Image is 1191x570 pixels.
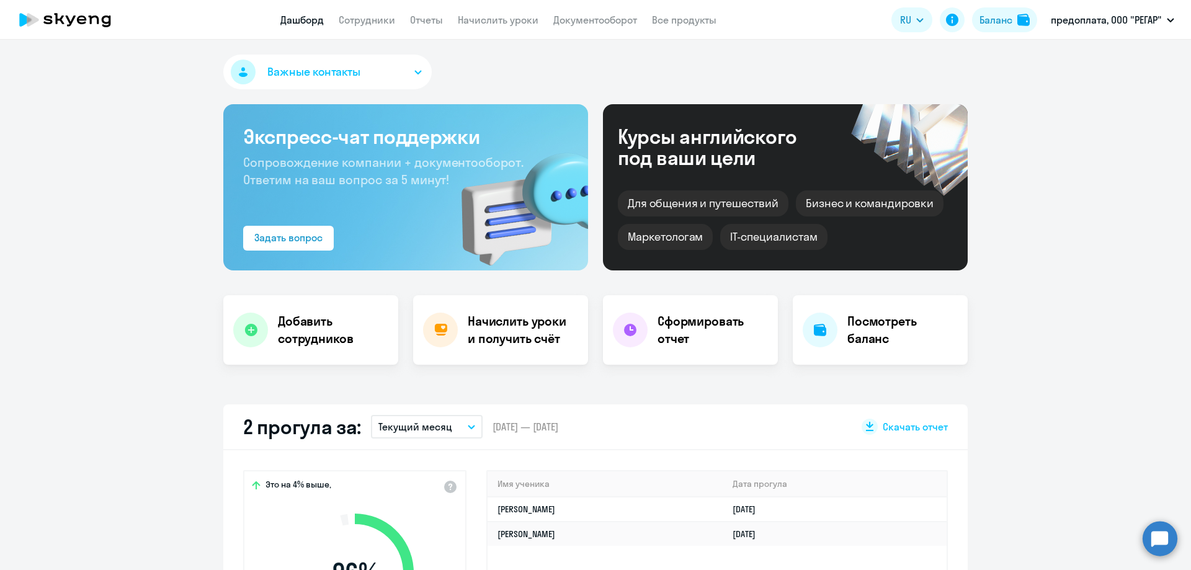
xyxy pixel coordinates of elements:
a: Сотрудники [339,14,395,26]
p: предоплата, ООО "РЕГАР" [1051,12,1162,27]
div: Бизнес и командировки [796,190,943,216]
h3: Экспресс-чат поддержки [243,124,568,149]
a: Документооборот [553,14,637,26]
span: [DATE] — [DATE] [493,420,558,434]
a: [PERSON_NAME] [497,504,555,515]
div: Для общения и путешествий [618,190,788,216]
h4: Сформировать отчет [658,313,768,347]
h4: Добавить сотрудников [278,313,388,347]
button: предоплата, ООО "РЕГАР" [1045,5,1180,35]
a: [PERSON_NAME] [497,528,555,540]
a: Отчеты [410,14,443,26]
a: Начислить уроки [458,14,538,26]
th: Дата прогула [723,471,947,497]
th: Имя ученика [488,471,723,497]
span: Важные контакты [267,64,360,80]
button: Текущий месяц [371,415,483,439]
button: Важные контакты [223,55,432,89]
span: RU [900,12,911,27]
span: Сопровождение компании + документооборот. Ответим на ваш вопрос за 5 минут! [243,154,524,187]
a: Все продукты [652,14,716,26]
button: RU [891,7,932,32]
p: Текущий месяц [378,419,452,434]
span: Это на 4% выше, [265,479,331,494]
span: Скачать отчет [883,420,948,434]
h2: 2 прогула за: [243,414,361,439]
img: balance [1017,14,1030,26]
a: [DATE] [733,528,765,540]
img: bg-img [444,131,588,270]
div: Баланс [979,12,1012,27]
h4: Посмотреть баланс [847,313,958,347]
h4: Начислить уроки и получить счёт [468,313,576,347]
div: Задать вопрос [254,230,323,245]
div: Маркетологам [618,224,713,250]
div: IT-специалистам [720,224,827,250]
a: Дашборд [280,14,324,26]
div: Курсы английского под ваши цели [618,126,830,168]
a: [DATE] [733,504,765,515]
button: Балансbalance [972,7,1037,32]
button: Задать вопрос [243,226,334,251]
